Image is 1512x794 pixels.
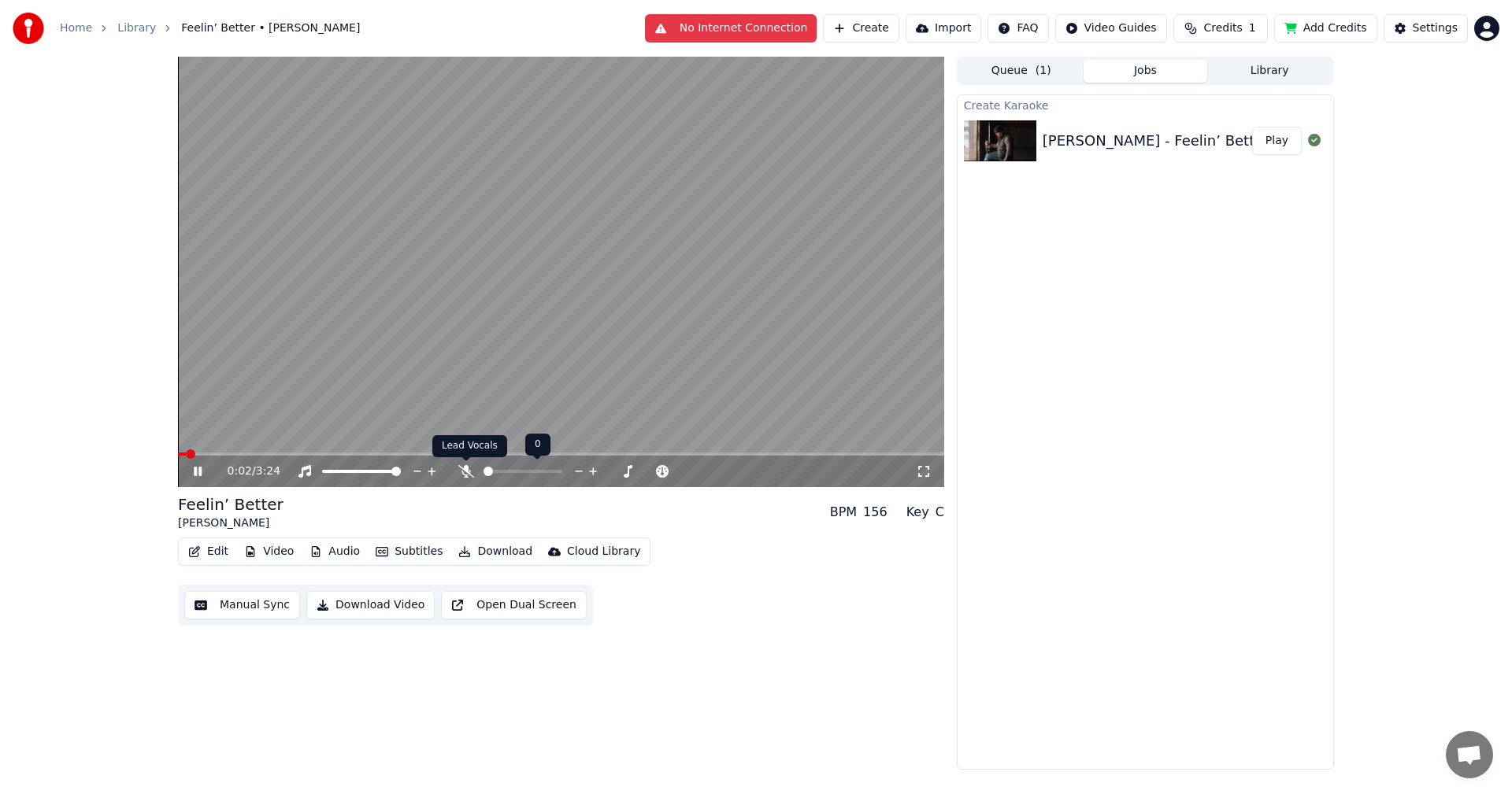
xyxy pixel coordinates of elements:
[1055,14,1167,42] button: Video Guides
[959,60,1084,83] button: Queue
[830,503,857,522] div: BPM
[906,14,981,42] button: Import
[60,20,92,36] a: Home
[369,541,449,563] button: Subtitles
[988,14,1048,42] button: FAQ
[1384,14,1468,42] button: Settings
[13,13,44,44] img: youka
[238,541,300,563] button: Video
[228,463,265,479] div: /
[441,591,587,619] button: Open Dual Screen
[1446,731,1493,778] a: Open chat
[863,503,888,522] div: 156
[1084,60,1208,83] button: Jobs
[184,591,300,619] button: Manual Sync
[1413,20,1458,36] div: Settings
[1207,60,1332,83] button: Library
[1036,63,1051,79] span: ( 1 )
[958,95,1333,114] div: Create Karaoke
[645,14,817,42] button: No Internet Connection
[1203,20,1242,36] span: Credits
[182,541,235,563] button: Edit
[303,541,366,563] button: Audio
[1252,127,1302,155] button: Play
[178,493,283,515] div: Feelin’ Better
[906,503,929,522] div: Key
[567,544,640,559] div: Cloud Library
[228,463,252,479] span: 0:02
[256,463,280,479] span: 3:24
[452,541,539,563] button: Download
[936,503,944,522] div: C
[432,435,507,457] div: Lead Vocals
[823,14,899,42] button: Create
[60,20,360,36] nav: breadcrumb
[525,434,550,456] div: 0
[1274,14,1377,42] button: Add Credits
[306,591,435,619] button: Download Video
[1043,130,1269,152] div: [PERSON_NAME] - Feelin’ Better
[1173,14,1268,42] button: Credits1
[1249,20,1256,36] span: 1
[178,515,283,531] div: [PERSON_NAME]
[117,20,156,36] a: Library
[181,20,360,36] span: Feelin’ Better • [PERSON_NAME]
